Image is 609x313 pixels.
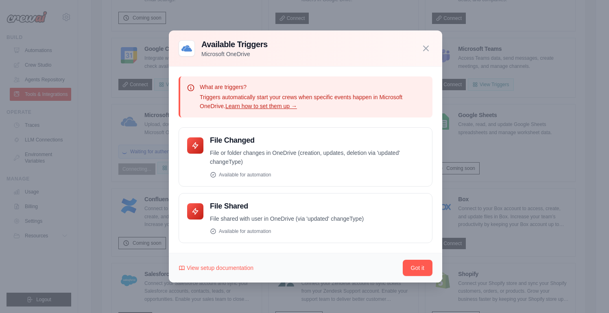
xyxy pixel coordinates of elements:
[179,264,253,272] a: View setup documentation
[201,39,268,50] h3: Available Triggers
[179,40,195,57] img: Microsoft OneDrive
[210,214,424,224] p: File shared with user in OneDrive (via 'updated' changeType)
[200,93,426,111] p: Triggers automatically start your crews when specific events happen in Microsoft OneDrive.
[210,202,424,211] h4: File Shared
[210,228,424,235] div: Available for automation
[201,50,268,58] p: Microsoft OneDrive
[403,260,432,276] button: Got it
[210,172,424,178] div: Available for automation
[187,264,253,272] span: View setup documentation
[200,83,426,91] p: What are triggers?
[210,136,424,145] h4: File Changed
[210,148,424,167] p: File or folder changes in OneDrive (creation, updates, deletion via 'updated' changeType)
[225,103,297,109] a: Learn how to set them up →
